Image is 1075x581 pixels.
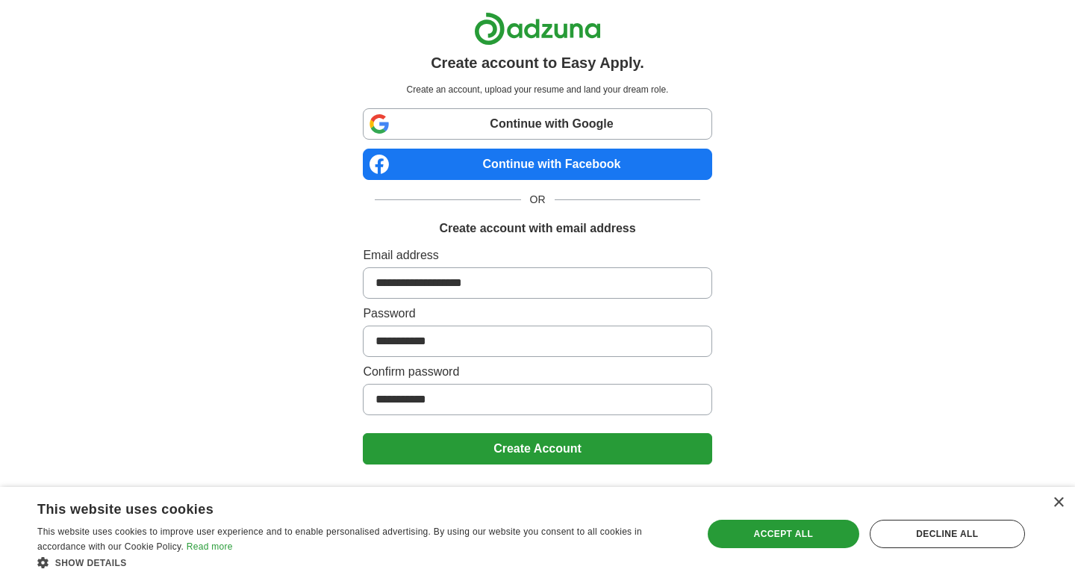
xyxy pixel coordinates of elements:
[363,433,711,465] button: Create Account
[870,520,1025,548] div: Decline all
[37,555,683,570] div: Show details
[708,520,859,548] div: Accept all
[363,108,711,140] a: Continue with Google
[1053,497,1064,509] div: Close
[37,526,642,552] span: This website uses cookies to improve user experience and to enable personalised advertising. By u...
[474,12,601,46] img: Adzuna logo
[187,541,233,552] a: Read more, opens a new window
[363,363,711,381] label: Confirm password
[439,220,635,237] h1: Create account with email address
[363,149,711,180] a: Continue with Facebook
[431,52,644,74] h1: Create account to Easy Apply.
[521,192,555,208] span: OR
[363,246,711,264] label: Email address
[37,496,646,518] div: This website uses cookies
[55,558,127,568] span: Show details
[363,305,711,323] label: Password
[366,83,708,96] p: Create an account, upload your resume and land your dream role.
